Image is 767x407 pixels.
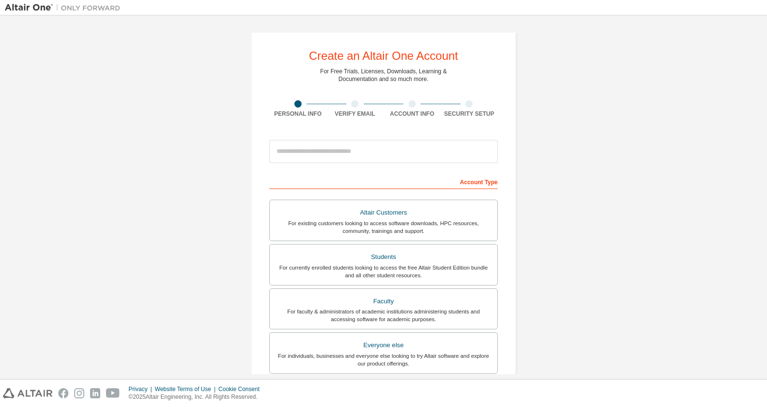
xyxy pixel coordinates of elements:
div: For individuals, businesses and everyone else looking to try Altair software and explore our prod... [276,352,491,367]
div: Account Info [383,110,441,118]
div: Verify Email [327,110,384,118]
div: Students [276,250,491,264]
div: Website Terms of Use [155,385,218,393]
div: Altair Customers [276,206,491,219]
div: For existing customers looking to access software downloads, HPC resources, community, trainings ... [276,219,491,235]
img: linkedin.svg [90,388,100,398]
img: instagram.svg [74,388,84,398]
div: Privacy [129,385,155,393]
img: Altair One [5,3,125,13]
div: Faculty [276,295,491,308]
div: For faculty & administrators of academic institutions administering students and accessing softwa... [276,308,491,323]
div: Personal Info [269,110,327,118]
img: youtube.svg [106,388,120,398]
div: For Free Trials, Licenses, Downloads, Learning & Documentation and so much more. [320,68,447,83]
div: Cookie Consent [218,385,265,393]
img: altair_logo.svg [3,388,53,398]
div: For currently enrolled students looking to access the free Altair Student Edition bundle and all ... [276,264,491,279]
img: facebook.svg [58,388,68,398]
p: © 2025 Altair Engineering, Inc. All Rights Reserved. [129,393,265,401]
div: Security Setup [441,110,498,118]
div: Account Type [269,174,498,189]
div: Create an Altair One Account [309,50,458,62]
div: Everyone else [276,339,491,352]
